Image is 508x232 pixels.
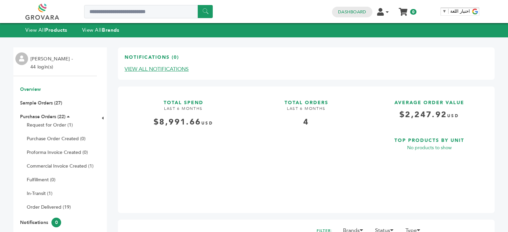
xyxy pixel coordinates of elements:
[201,121,213,126] span: USD
[51,218,61,227] span: 0
[27,136,86,142] a: Purchase Order Created (0)
[370,144,488,152] p: No products to show
[370,131,488,201] a: TOP PRODUCTS BY UNIT No products to show
[410,9,416,15] span: 0
[125,65,189,73] a: VIEW ALL NOTIFICATIONS
[370,131,488,144] h3: TOP PRODUCTS BY UNIT
[125,54,179,66] h3: Notifications (0)
[20,113,65,120] a: Purchase Orders (22)
[125,117,242,128] div: $8,991.66
[247,93,365,201] a: TOTAL ORDERS LAST 6 MONTHS 4
[20,219,61,226] a: Notifications0
[30,55,74,71] li: [PERSON_NAME] - 44 login(s)
[370,93,488,106] h3: AVERAGE ORDER VALUE
[448,9,449,14] span: ​
[247,93,365,106] h3: TOTAL ORDERS
[102,27,119,33] strong: Brands
[125,93,242,201] a: TOTAL SPEND LAST 6 MONTHS $8,991.66USD
[27,177,55,183] a: Fulfillment (0)
[125,93,242,106] h3: TOTAL SPEND
[20,100,62,106] a: Sample Orders (27)
[27,190,52,197] a: In-Transit (1)
[27,163,94,169] a: Commercial Invoice Created (1)
[27,149,88,156] a: Proforma Invoice Created (0)
[450,9,470,14] span: اختيار اللغة
[399,6,407,13] a: My Cart
[447,113,459,119] span: USD
[442,9,470,14] a: اختيار اللغة​
[338,9,366,15] a: Dashboard
[442,9,447,14] span: ▼
[25,27,67,33] a: View AllProducts
[84,5,213,18] input: Search a product or brand...
[125,106,242,117] h4: LAST 6 MONTHS
[82,27,120,33] a: View AllBrands
[15,52,28,65] img: profile.png
[247,106,365,117] h4: LAST 6 MONTHS
[370,109,488,126] h4: $2,247.92
[45,27,67,33] strong: Products
[370,93,488,126] a: AVERAGE ORDER VALUE $2,247.92USD
[20,86,41,92] a: Overview
[27,204,71,210] a: Order Delivered (19)
[27,122,73,128] a: Request for Order (1)
[247,117,365,128] div: 4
